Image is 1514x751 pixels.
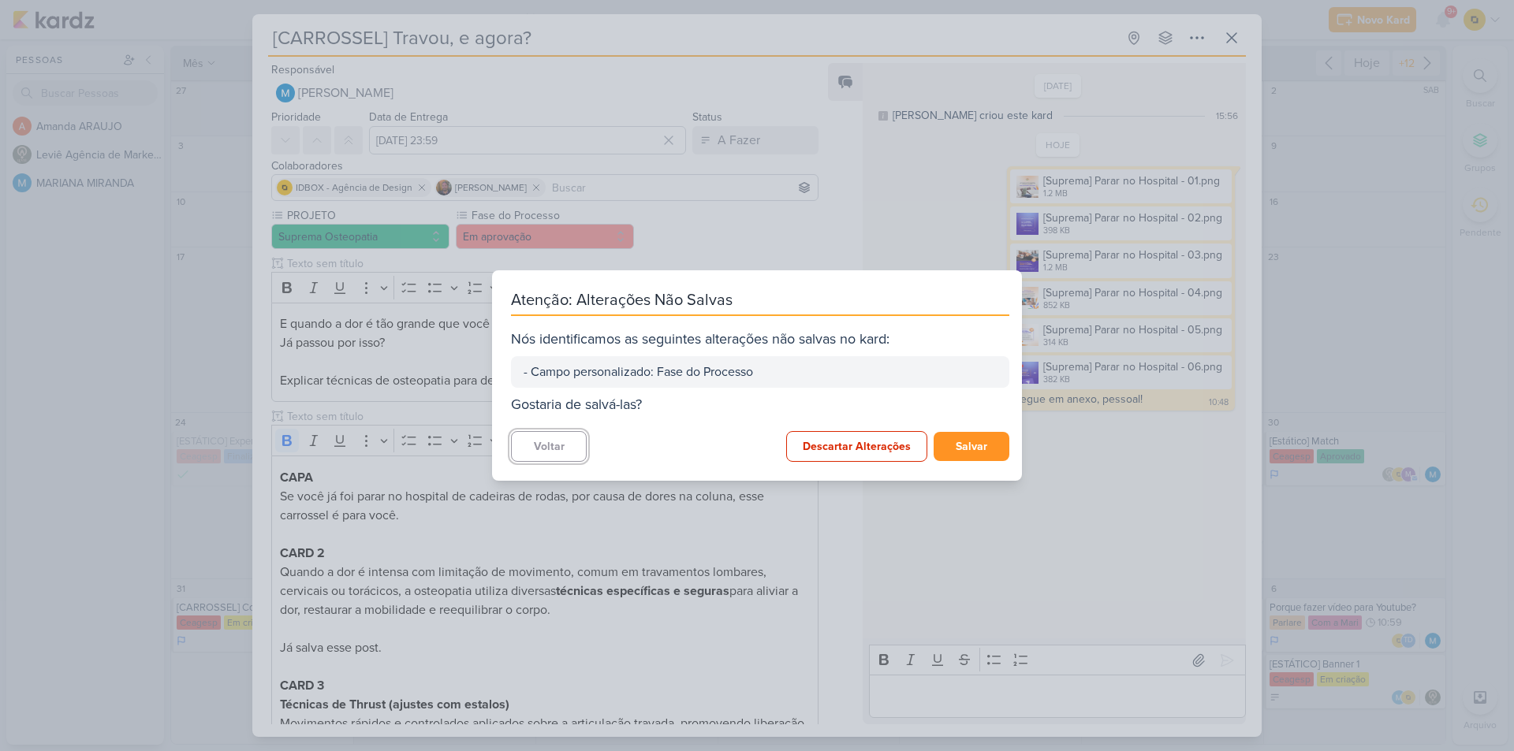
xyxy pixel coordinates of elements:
div: - Campo personalizado: Fase do Processo [524,362,997,381]
button: Descartar Alterações [786,431,927,462]
div: Nós identificamos as seguintes alterações não salvas no kard: [511,329,1009,350]
button: Voltar [511,431,587,462]
button: Salvar [934,432,1009,461]
div: Atenção: Alterações Não Salvas [511,289,1009,316]
div: Gostaria de salvá-las? [511,394,1009,415]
